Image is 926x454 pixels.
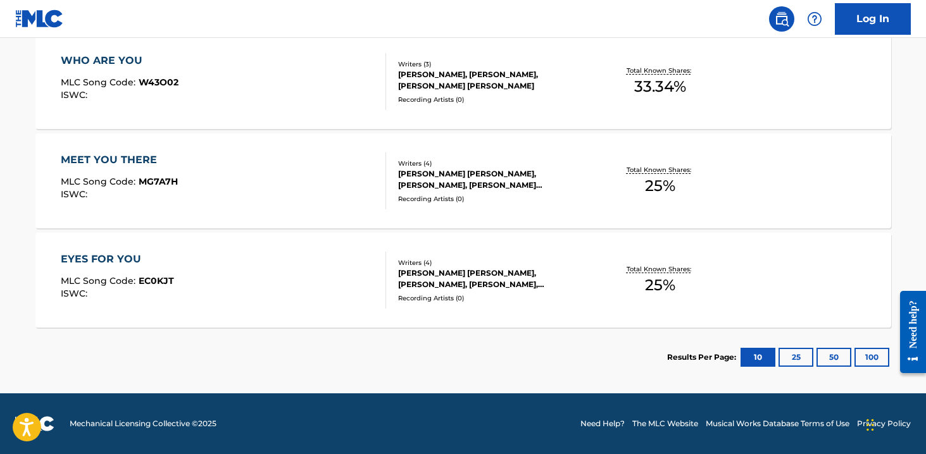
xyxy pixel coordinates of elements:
[779,348,813,367] button: 25
[857,418,911,429] a: Privacy Policy
[802,6,827,32] div: Help
[769,6,794,32] a: Public Search
[706,418,849,429] a: Musical Works Database Terms of Use
[854,348,889,367] button: 100
[627,66,694,75] p: Total Known Shares:
[741,348,775,367] button: 10
[61,252,174,267] div: EYES FOR YOU
[35,34,891,129] a: WHO ARE YOUMLC Song Code:W43O02ISWC:Writers (3)[PERSON_NAME], [PERSON_NAME], [PERSON_NAME] [PERSO...
[398,159,589,168] div: Writers ( 4 )
[61,188,91,200] span: ISWC :
[61,53,178,68] div: WHO ARE YOU
[35,133,891,228] a: MEET YOU THEREMLC Song Code:MG7A7HISWC:Writers (4)[PERSON_NAME] [PERSON_NAME], [PERSON_NAME], [PE...
[398,194,589,204] div: Recording Artists ( 0 )
[627,264,694,274] p: Total Known Shares:
[891,281,926,383] iframe: Resource Center
[61,89,91,101] span: ISWC :
[398,168,589,191] div: [PERSON_NAME] [PERSON_NAME], [PERSON_NAME], [PERSON_NAME] [PERSON_NAME]
[580,418,625,429] a: Need Help?
[35,233,891,328] a: EYES FOR YOUMLC Song Code:EC0KJTISWC:Writers (4)[PERSON_NAME] [PERSON_NAME], [PERSON_NAME], [PERS...
[645,175,675,197] span: 25 %
[15,9,64,28] img: MLC Logo
[835,3,911,35] a: Log In
[398,59,589,69] div: Writers ( 3 )
[398,69,589,92] div: [PERSON_NAME], [PERSON_NAME], [PERSON_NAME] [PERSON_NAME]
[398,258,589,267] div: Writers ( 4 )
[398,293,589,303] div: Recording Artists ( 0 )
[634,75,686,98] span: 33.34 %
[817,348,851,367] button: 50
[139,275,174,286] span: EC0KJT
[15,416,54,431] img: logo
[632,418,698,429] a: The MLC Website
[70,418,216,429] span: Mechanical Licensing Collective © 2025
[398,267,589,290] div: [PERSON_NAME] [PERSON_NAME], [PERSON_NAME], [PERSON_NAME], [PERSON_NAME]
[61,176,139,187] span: MLC Song Code :
[645,274,675,297] span: 25 %
[61,152,178,168] div: MEET YOU THERE
[139,176,178,187] span: MG7A7H
[774,11,789,27] img: search
[667,352,739,363] p: Results Per Page:
[61,77,139,88] span: MLC Song Code :
[139,77,178,88] span: W43O02
[398,95,589,104] div: Recording Artists ( 0 )
[61,288,91,299] span: ISWC :
[627,165,694,175] p: Total Known Shares:
[863,393,926,454] iframe: Chat Widget
[867,406,874,444] div: Drag
[61,275,139,286] span: MLC Song Code :
[807,11,822,27] img: help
